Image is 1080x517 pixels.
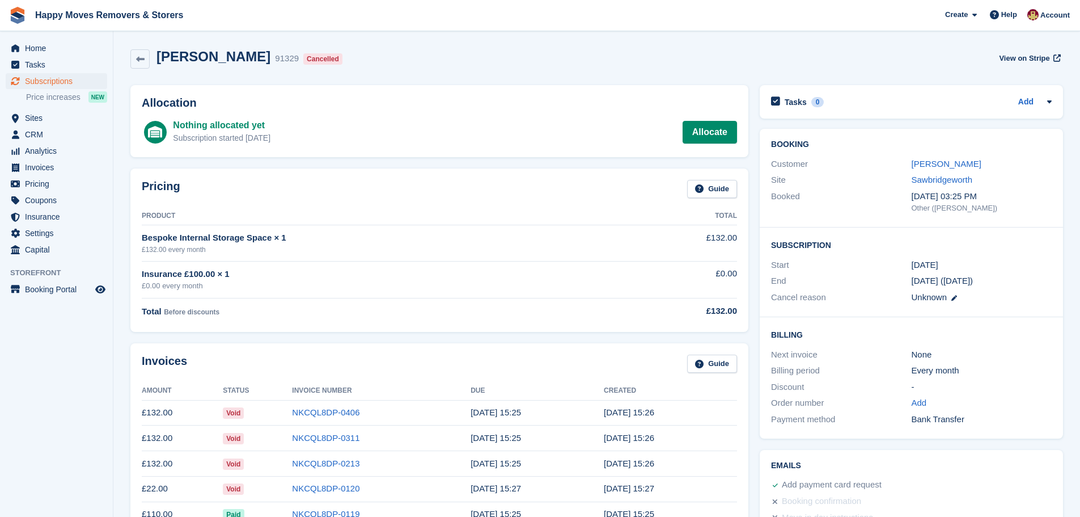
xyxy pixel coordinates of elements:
td: £0.00 [633,261,737,298]
div: Cancel reason [771,291,911,304]
div: End [771,275,911,288]
div: Billing period [771,364,911,377]
time: 2025-08-18 14:25:57 UTC [471,433,521,443]
a: Guide [687,180,737,199]
div: £0.00 every month [142,280,633,292]
a: menu [6,242,107,258]
div: Discount [771,381,911,394]
th: Due [471,382,604,400]
a: Add [1018,96,1034,109]
span: Storefront [10,267,113,279]
div: - [912,381,1052,394]
time: 2025-06-17 14:27:14 UTC [604,484,654,493]
td: £132.00 [142,426,223,451]
th: Created [604,382,737,400]
time: 2025-08-17 14:26:52 UTC [604,433,654,443]
span: Void [223,407,244,419]
td: £132.00 [142,451,223,477]
h2: Pricing [142,180,180,199]
div: Payment method [771,413,911,426]
a: menu [6,159,107,175]
span: Total [142,306,162,316]
span: Booking Portal [25,281,93,297]
img: Steven Fry [1027,9,1039,20]
a: menu [6,192,107,208]
a: NKCQL8DP-0120 [292,484,359,493]
h2: Tasks [785,97,807,107]
time: 2025-07-17 14:26:20 UTC [604,459,654,468]
time: 2025-06-17 00:00:00 UTC [912,259,938,272]
td: £132.00 [142,400,223,426]
div: Next invoice [771,348,911,362]
h2: [PERSON_NAME] [156,49,270,64]
a: menu [6,209,107,225]
td: £22.00 [142,476,223,502]
span: Coupons [25,192,93,208]
span: Unknown [912,292,947,302]
a: Price increases NEW [26,91,107,103]
div: Customer [771,158,911,171]
span: Help [1001,9,1017,20]
time: 2025-07-18 14:25:57 UTC [471,459,521,468]
a: Add [912,397,927,410]
a: menu [6,73,107,89]
a: menu [6,110,107,126]
div: [DATE] 03:25 PM [912,190,1052,203]
span: CRM [25,127,93,142]
div: 91329 [275,52,299,65]
span: Subscriptions [25,73,93,89]
time: 2025-06-18 14:27:14 UTC [471,484,521,493]
h2: Emails [771,461,1052,470]
h2: Allocation [142,96,737,110]
a: Allocate [683,121,737,144]
a: Guide [687,355,737,373]
a: menu [6,57,107,73]
h2: Booking [771,140,1052,149]
h2: Billing [771,329,1052,340]
a: menu [6,143,107,159]
a: NKCQL8DP-0311 [292,433,359,443]
span: Home [25,40,93,56]
div: Booking confirmation [782,495,861,508]
div: Every month [912,364,1052,377]
span: Settings [25,225,93,241]
span: Sites [25,110,93,126]
div: Bespoke Internal Storage Space × 1 [142,232,633,245]
div: None [912,348,1052,362]
div: Other ([PERSON_NAME]) [912,203,1052,214]
time: 2025-09-17 14:26:05 UTC [604,407,654,417]
a: Sawbridgeworth [912,175,973,184]
a: menu [6,176,107,192]
h2: Subscription [771,239,1052,250]
div: Nothing allocated yet [173,119,270,132]
th: Product [142,207,633,225]
span: Account [1040,10,1070,21]
a: menu [6,281,107,297]
div: NEW [88,91,107,103]
a: Preview store [94,283,107,296]
div: Insurance £100.00 × 1 [142,268,633,281]
span: Void [223,484,244,495]
div: Add payment card request [782,478,882,492]
span: Void [223,459,244,470]
a: menu [6,127,107,142]
th: Total [633,207,737,225]
a: NKCQL8DP-0213 [292,459,359,468]
div: Cancelled [303,53,342,65]
span: Pricing [25,176,93,192]
a: [PERSON_NAME] [912,159,981,169]
a: NKCQL8DP-0406 [292,407,359,417]
div: Bank Transfer [912,413,1052,426]
span: Insurance [25,209,93,225]
span: [DATE] ([DATE]) [912,276,973,285]
div: Site [771,174,911,187]
div: Order number [771,397,911,410]
td: £132.00 [633,225,737,261]
span: Invoices [25,159,93,175]
a: menu [6,225,107,241]
div: Booked [771,190,911,214]
img: stora-icon-8386f47178a22dfd0bd8f6a31ec36ba5ce8667c1dd55bd0f319d3a0aa187defe.svg [9,7,26,24]
a: View on Stripe [994,49,1063,68]
span: Capital [25,242,93,258]
div: £132.00 [633,305,737,318]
